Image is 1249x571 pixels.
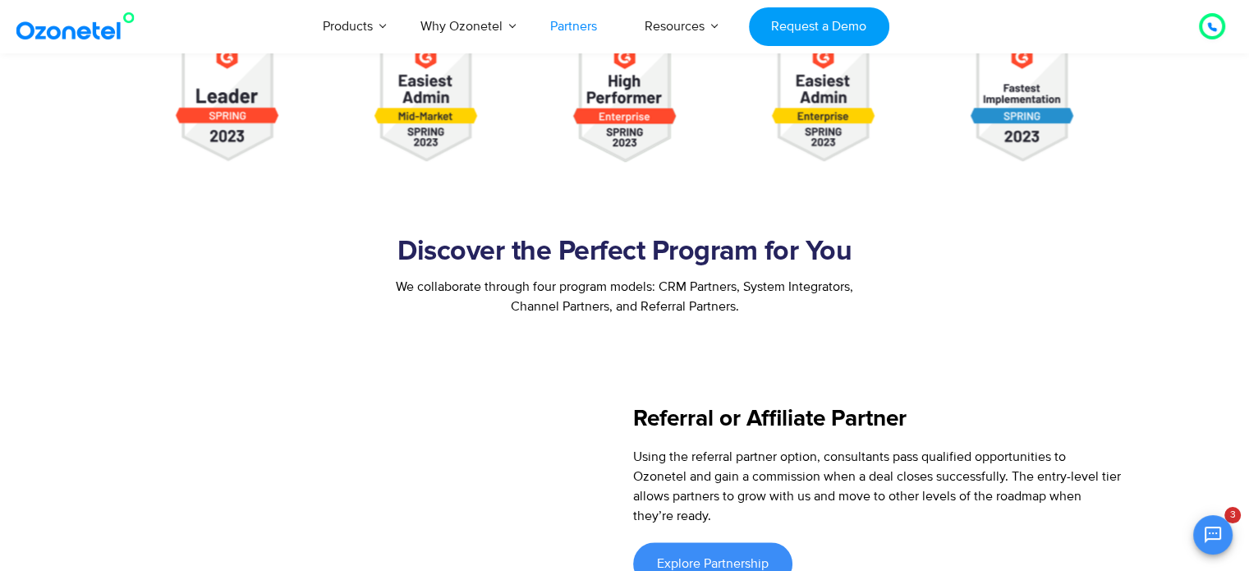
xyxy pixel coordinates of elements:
[749,7,889,46] a: Request a Demo
[772,46,875,161] img: easiest-admin
[923,46,1122,161] div: 3 / 6
[128,46,327,161] div: 5 / 6
[128,236,1122,269] h2: Discover the Perfect Program for You
[128,46,1122,162] div: Image Carousel
[657,557,769,570] span: Explore Partnership
[573,46,676,162] img: high-performer2023
[327,46,526,161] div: 6 / 6
[374,46,477,161] img: easiest-admin-mid
[633,447,1122,526] div: Using the referral partner option, consultants pass qualified opportunities to Ozonetel and gain ...
[633,408,1122,431] h5: Referral or Affiliate Partner
[971,46,1073,161] img: fastest-implement
[526,46,724,162] div: 1 / 6
[1193,515,1233,555] button: Open chat
[176,46,278,161] img: leader-spring
[128,277,1122,316] div: We collaborate through four program models: CRM Partners, System Integrators, Channel Partners, a...
[724,46,923,161] div: 2 / 6
[1224,507,1241,523] span: 3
